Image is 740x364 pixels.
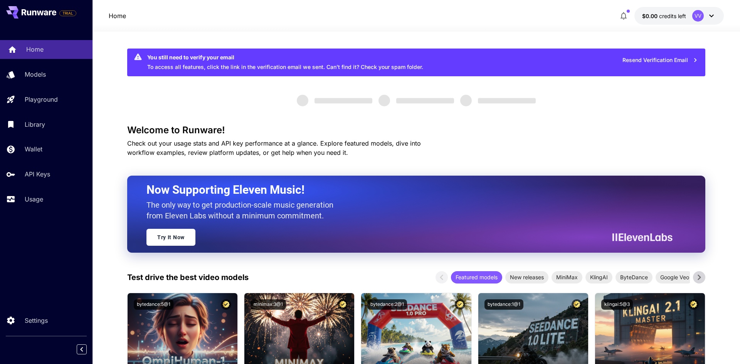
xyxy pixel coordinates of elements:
span: Google Veo [656,273,694,281]
button: bytedance:5@1 [134,299,173,310]
button: Collapse sidebar [77,344,87,354]
p: Test drive the best video models [127,272,249,283]
div: Collapse sidebar [82,342,92,356]
p: Home [26,45,44,54]
a: Try It Now [146,229,195,246]
div: Google Veo [656,271,694,283]
button: klingai:5@3 [601,299,633,310]
button: minimax:3@1 [251,299,286,310]
button: Certified Model – Vetted for best performance and includes a commercial license. [338,299,348,310]
button: bytedance:2@1 [367,299,407,310]
button: Certified Model – Vetted for best performance and includes a commercial license. [688,299,699,310]
button: bytedance:1@1 [484,299,523,310]
p: Wallet [25,144,42,154]
button: $0.00VV [634,7,724,25]
p: The only way to get production-scale music generation from Eleven Labs without a minimum commitment. [146,200,339,221]
div: You still need to verify your email [147,53,423,61]
button: Certified Model – Vetted for best performance and includes a commercial license. [455,299,465,310]
nav: breadcrumb [109,11,126,20]
div: KlingAI [585,271,612,283]
a: Home [109,11,126,20]
span: Add your payment card to enable full platform functionality. [59,8,76,18]
button: Certified Model – Vetted for best performance and includes a commercial license. [572,299,582,310]
button: Resend Verification Email [618,52,702,68]
div: VV [692,10,704,22]
span: Check out your usage stats and API key performance at a glance. Explore featured models, dive int... [127,139,421,156]
span: MiniMax [552,273,582,281]
p: Models [25,70,46,79]
span: ByteDance [616,273,653,281]
p: Settings [25,316,48,325]
div: ByteDance [616,271,653,283]
span: credits left [659,13,686,19]
div: New releases [505,271,548,283]
p: Library [25,120,45,129]
p: Usage [25,195,43,204]
h3: Welcome to Runware! [127,125,705,136]
p: Playground [25,95,58,104]
span: KlingAI [585,273,612,281]
span: TRIAL [60,10,76,16]
div: To access all features, click the link in the verification email we sent. Can’t find it? Check yo... [147,51,423,74]
p: API Keys [25,169,50,179]
span: $0.00 [642,13,659,19]
button: Certified Model – Vetted for best performance and includes a commercial license. [221,299,231,310]
div: $0.00 [642,12,686,20]
span: New releases [505,273,548,281]
h2: Now Supporting Eleven Music! [146,183,667,197]
div: MiniMax [552,271,582,283]
span: Featured models [451,273,502,281]
div: Featured models [451,271,502,283]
